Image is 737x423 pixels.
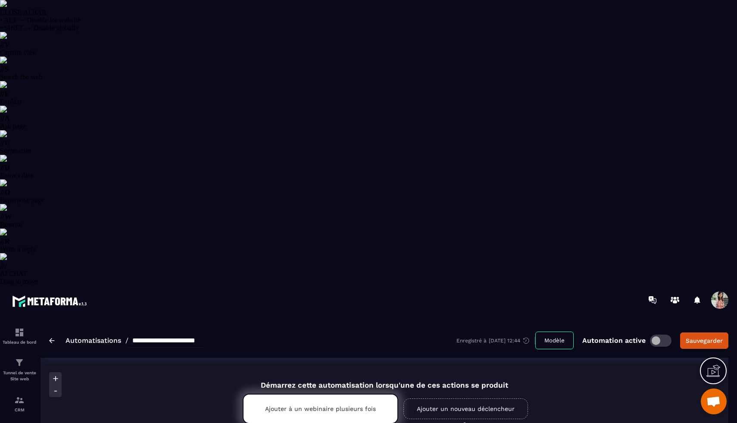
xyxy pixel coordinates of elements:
[2,340,37,345] p: Tableau de bord
[535,332,574,349] button: Modèle
[2,389,37,419] a: formationformationCRM
[701,389,727,414] div: Ouvrir le chat
[221,371,548,389] div: Démarrez cette automatisation lorsqu'une de ces actions se produit
[265,405,376,412] p: Ajouter à un webinaire plusieurs fois
[456,337,535,345] div: Enregistré à
[2,321,37,351] a: formationformationTableau de bord
[403,398,528,419] a: Ajouter un nouveau déclencheur
[66,336,121,345] a: Automatisations
[14,327,25,338] img: formation
[680,332,728,349] button: Sauvegarder
[14,357,25,368] img: formation
[489,338,520,344] p: [DATE] 12:44
[2,370,37,382] p: Tunnel de vente Site web
[582,336,646,345] p: Automation active
[2,351,37,389] a: formationformationTunnel de vente Site web
[49,338,55,343] img: arrow
[2,407,37,412] p: CRM
[12,293,90,309] img: logo
[14,395,25,405] img: formation
[686,336,723,345] div: Sauvegarder
[125,336,128,345] span: /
